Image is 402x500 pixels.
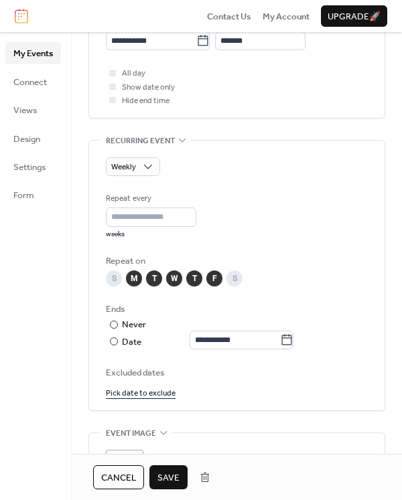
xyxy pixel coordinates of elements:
a: Settings [5,156,61,177]
div: Repeat on [106,254,365,268]
span: Contact Us [207,10,251,23]
div: Date [122,335,293,349]
span: Design [13,133,40,146]
span: Hide end time [122,94,170,108]
span: Pick date to exclude [106,387,176,400]
div: M [126,270,142,286]
a: My Account [263,9,310,23]
span: Upgrade 🚀 [328,10,381,23]
a: Design [5,128,61,149]
div: T [146,270,162,286]
div: weeks [106,230,196,239]
div: ; [106,450,143,487]
div: F [206,270,222,286]
div: Ends [106,303,365,316]
span: Cancel [101,471,136,485]
span: Excluded dates [106,366,368,380]
span: My Account [263,10,310,23]
span: Weekly [111,159,136,175]
span: My Events [13,47,53,60]
span: Views [13,104,37,117]
a: Views [5,99,61,120]
span: Recurring event [106,134,175,147]
button: Upgrade🚀 [321,5,387,27]
span: Save [157,471,180,485]
div: Repeat every [106,192,194,205]
a: Contact Us [207,9,251,23]
a: Form [5,184,61,205]
a: Connect [5,71,61,92]
div: S [226,270,243,286]
div: W [166,270,182,286]
button: Save [149,465,188,489]
span: Form [13,189,34,202]
span: All day [122,67,145,80]
img: logo [15,9,28,23]
span: Event image [106,427,156,440]
div: S [106,270,122,286]
div: T [186,270,202,286]
div: Never [122,318,147,331]
a: My Events [5,42,61,64]
span: Settings [13,161,46,174]
button: Cancel [93,465,144,489]
span: Connect [13,76,47,89]
span: Show date only [122,81,175,94]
